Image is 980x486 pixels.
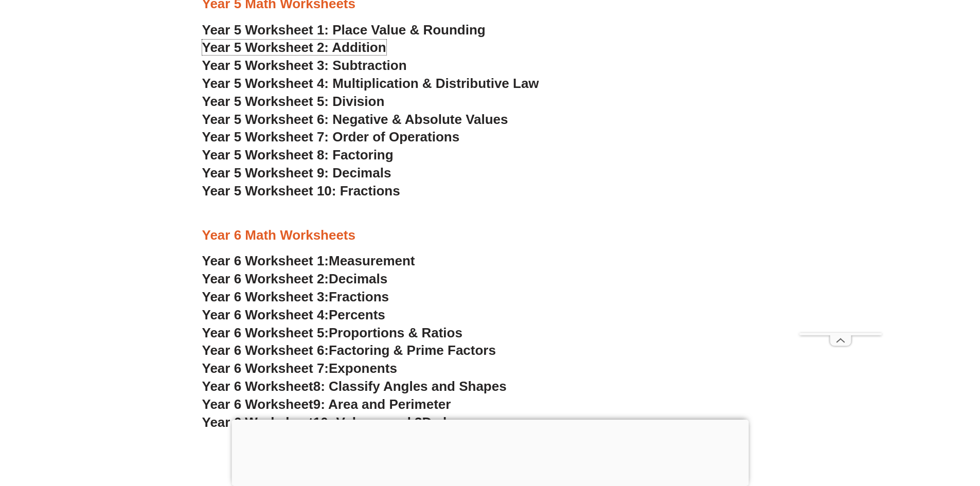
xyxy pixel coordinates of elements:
[202,76,539,91] a: Year 5 Worksheet 4: Multiplication & Distributive Law
[202,379,313,394] span: Year 6 Worksheet
[313,397,451,412] span: 9: Area and Perimeter
[202,253,329,268] span: Year 6 Worksheet 1:
[202,147,394,163] a: Year 5 Worksheet 8: Factoring
[202,361,397,376] a: Year 6 Worksheet 7:Exponents
[202,343,496,358] a: Year 6 Worksheet 6:Factoring & Prime Factors
[329,307,385,322] span: Percents
[202,129,460,145] a: Year 5 Worksheet 7: Order of Operations
[202,415,474,430] a: Year 6 Worksheet10: Volume and 3D shape
[329,289,389,304] span: Fractions
[202,40,386,55] a: Year 5 Worksheet 2: Addition
[329,343,496,358] span: Factoring & Prime Factors
[329,361,397,376] span: Exponents
[809,370,980,486] iframe: Chat Widget
[202,343,329,358] span: Year 6 Worksheet 6:
[202,94,385,109] a: Year 5 Worksheet 5: Division
[202,289,389,304] a: Year 6 Worksheet 3:Fractions
[202,58,407,73] a: Year 5 Worksheet 3: Subtraction
[202,165,391,181] a: Year 5 Worksheet 9: Decimals
[329,253,415,268] span: Measurement
[313,379,507,394] span: 8: Classify Angles and Shapes
[202,307,329,322] span: Year 6 Worksheet 4:
[202,271,329,286] span: Year 6 Worksheet 2:
[313,415,474,430] span: 10: Volume and 3D shape
[202,397,451,412] a: Year 6 Worksheet9: Area and Perimeter
[202,397,313,412] span: Year 6 Worksheet
[231,420,749,483] iframe: Advertisement
[202,361,329,376] span: Year 6 Worksheet 7:
[799,24,882,333] iframe: Advertisement
[202,289,329,304] span: Year 6 Worksheet 3:
[202,271,388,286] a: Year 6 Worksheet 2:Decimals
[202,307,385,322] a: Year 6 Worksheet 4:Percents
[202,325,329,340] span: Year 6 Worksheet 5:
[329,271,387,286] span: Decimals
[202,22,486,38] a: Year 5 Worksheet 1: Place Value & Rounding
[202,183,400,199] a: Year 5 Worksheet 10: Fractions
[202,227,778,244] h3: Year 6 Math Worksheets
[202,325,462,340] a: Year 6 Worksheet 5:Proportions & Ratios
[202,379,507,394] a: Year 6 Worksheet8: Classify Angles and Shapes
[202,415,313,430] span: Year 6 Worksheet
[202,253,415,268] a: Year 6 Worksheet 1:Measurement
[202,112,508,127] a: Year 5 Worksheet 6: Negative & Absolute Values
[329,325,462,340] span: Proportions & Ratios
